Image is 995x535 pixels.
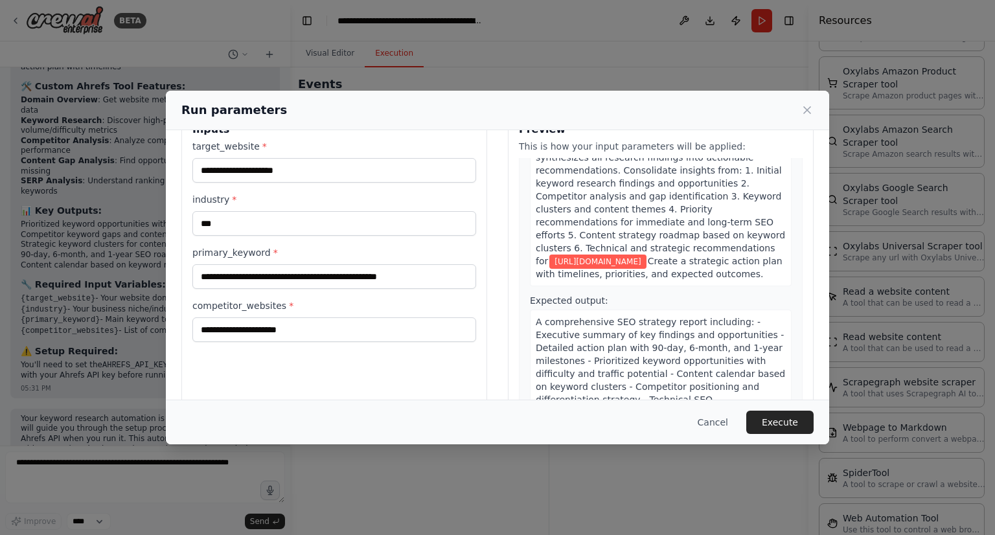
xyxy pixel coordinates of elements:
button: Execute [746,411,814,434]
span: A comprehensive SEO strategy report including: - Executive summary of key findings and opportunit... [536,317,785,444]
label: competitor_websites [192,299,476,312]
label: primary_keyword [192,246,476,259]
label: target_website [192,140,476,153]
span: Expected output: [530,295,608,306]
span: Variable: target_website [549,255,646,269]
h2: Run parameters [181,101,287,119]
p: This is how your input parameters will be applied: [519,140,803,153]
button: Cancel [687,411,738,434]
span: Create a strategic action plan with timelines, priorities, and expected outcomes. [536,256,783,279]
label: industry [192,193,476,206]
